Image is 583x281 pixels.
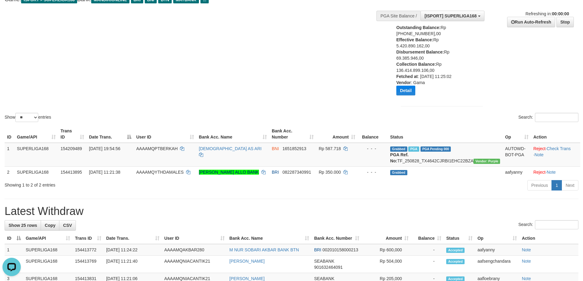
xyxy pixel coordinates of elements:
[314,265,342,270] span: Copy 901632464091 to clipboard
[547,170,556,175] a: Note
[396,86,415,95] button: Detail
[230,259,265,264] a: [PERSON_NAME]
[420,146,451,152] span: PGA Pending
[104,256,162,273] td: [DATE] 11:21:40
[199,146,262,151] a: [DEMOGRAPHIC_DATA] AS ARI
[58,125,87,143] th: Trans ID: activate to sort column ascending
[269,125,316,143] th: Bank Acc. Number: activate to sort column ascending
[535,152,544,157] a: Note
[424,13,476,18] span: [ISPORT] SUPERLIGA168
[388,125,503,143] th: Status
[61,170,82,175] span: 154413895
[14,143,58,167] td: SUPERLIGA168
[73,244,104,256] td: 154413772
[388,143,503,167] td: TF_250828_TX4642CJRBI1EHC22BZA
[396,25,441,30] b: Outstanding Balance:
[503,143,531,167] td: AUTOWD-BOT-PGA
[390,146,407,152] span: Grabbed
[23,233,73,244] th: Game/API: activate to sort column ascending
[396,50,444,54] b: Disbursement Balance:
[73,256,104,273] td: 154413769
[5,143,14,167] td: 1
[522,259,531,264] a: Note
[5,125,14,143] th: ID
[314,247,321,252] span: BRI
[41,220,59,231] a: Copy
[525,11,569,16] span: Refreshing in:
[136,146,178,151] span: AAAAMQPTBERKAH
[323,247,358,252] span: Copy 002010158000213 to clipboard
[89,170,120,175] span: [DATE] 11:21:38
[5,113,51,122] label: Show entries
[503,166,531,178] td: aafyanny
[518,113,578,122] label: Search:
[360,169,385,175] div: - - -
[396,74,418,79] b: Fetched at
[87,125,134,143] th: Date Trans.: activate to sort column descending
[136,170,184,175] span: AAAAMQYTHDAMALES
[23,256,73,273] td: SUPERLIGA168
[314,276,334,281] span: SEABANK
[272,170,279,175] span: BRI
[396,62,436,67] b: Collection Balance:
[362,233,411,244] th: Amount: activate to sort column ascending
[562,180,578,190] a: Next
[535,220,578,229] input: Search:
[59,220,76,231] a: CSV
[551,180,562,190] a: 1
[411,233,444,244] th: Balance: activate to sort column ascending
[272,146,279,151] span: BNI
[5,179,238,188] div: Showing 1 to 2 of 2 entries
[134,125,196,143] th: User ID: activate to sort column ascending
[14,166,58,178] td: SUPERLIGA168
[519,233,578,244] th: Action
[420,11,484,21] button: [ISPORT] SUPERLIGA168
[390,170,407,175] span: Grabbed
[5,205,578,217] h1: Latest Withdraw
[411,244,444,256] td: -
[23,244,73,256] td: SUPERLIGA168
[5,233,23,244] th: ID: activate to sort column descending
[522,247,531,252] a: Note
[319,170,341,175] span: Rp 350.000
[63,223,72,228] span: CSV
[360,146,385,152] div: - - -
[444,233,475,244] th: Status: activate to sort column ascending
[522,276,531,281] a: Note
[5,166,14,178] td: 2
[547,146,571,151] a: Check Trans
[535,113,578,122] input: Search:
[230,276,265,281] a: [PERSON_NAME]
[358,125,387,143] th: Balance
[5,244,23,256] td: 1
[89,146,120,151] span: [DATE] 19:54:56
[362,244,411,256] td: Rp 600,000
[531,143,580,167] td: · ·
[396,37,433,42] b: Effective Balance:
[475,256,519,273] td: aafsengchandara
[408,146,419,152] span: Marked by aafchhiseyha
[61,146,82,151] span: 154209489
[314,259,334,264] span: SEABANK
[196,125,269,143] th: Bank Acc. Name: activate to sort column ascending
[446,259,465,264] span: Accepted
[533,146,546,151] a: Reject
[518,220,578,229] label: Search:
[446,248,465,253] span: Accepted
[15,113,38,122] select: Showentries
[396,24,472,100] div: Rp [PHONE_NUMBER],00 Rp 5.420.890.162,00 Rp 69.385.946,00 Rp 136.414.899.106,00 : [DATE] 11:25:02...
[531,166,580,178] td: ·
[104,244,162,256] td: [DATE] 11:24:22
[73,233,104,244] th: Trans ID: activate to sort column ascending
[312,233,362,244] th: Bank Acc. Number: activate to sort column ascending
[507,17,555,27] a: Run Auto-Refresh
[230,247,299,252] a: M NUR SOBARI AKBAR BANK BTN
[390,152,409,163] b: PGA Ref. No:
[162,256,227,273] td: AAAAMQNIACANTIK21
[503,125,531,143] th: Op: activate to sort column ascending
[2,2,21,21] button: Open LiveChat chat widget
[282,146,306,151] span: Copy 1651852913 to clipboard
[376,11,420,21] div: PGA Site Balance /
[14,125,58,143] th: Game/API: activate to sort column ascending
[533,170,546,175] a: Reject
